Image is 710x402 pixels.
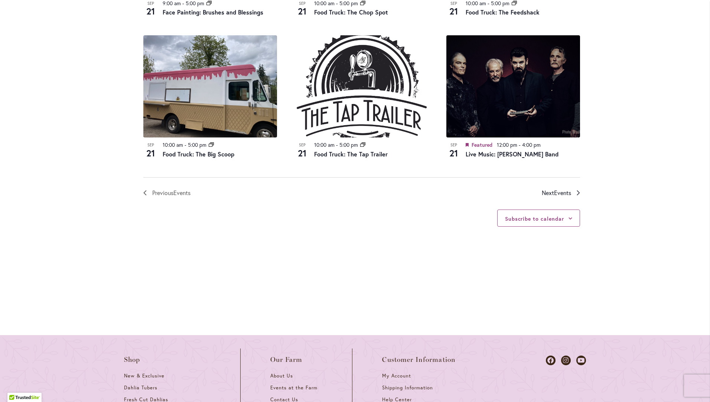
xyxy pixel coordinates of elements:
[339,141,358,148] time: 5:00 pm
[295,35,429,137] img: Food Truck: The Tap Trailer
[466,141,469,149] em: Featured
[295,5,310,17] span: 21
[561,356,571,365] a: Dahlias on Instagram
[382,356,456,363] span: Customer Information
[124,385,157,391] span: Dahlia Tubers
[163,141,183,148] time: 10:00 am
[522,141,541,148] time: 4:00 pm
[542,188,580,198] a: Next Events
[446,147,461,159] span: 21
[143,0,158,7] span: Sep
[143,35,277,137] img: Food Truck: The Big Scoop
[295,142,310,148] span: Sep
[546,356,556,365] a: Dahlias on Facebook
[295,0,310,7] span: Sep
[124,373,165,379] span: New & Exclusive
[336,141,338,148] span: -
[185,141,186,148] span: -
[143,142,158,148] span: Sep
[497,141,517,148] time: 12:00 pm
[270,373,293,379] span: About Us
[314,150,388,158] a: Food Truck: The Tap Trailer
[519,141,521,148] span: -
[542,188,571,198] span: Next
[554,189,571,197] span: Events
[6,376,26,396] iframe: Launch Accessibility Center
[188,141,206,148] time: 5:00 pm
[163,8,263,16] a: Face Painting: Brushes and Blessings
[295,147,310,159] span: 21
[446,0,461,7] span: Sep
[314,141,335,148] time: 10:00 am
[270,356,302,363] span: Our Farm
[382,373,411,379] span: My Account
[163,150,234,158] a: Food Truck: The Big Scoop
[152,188,190,198] span: Previous
[446,5,461,17] span: 21
[446,35,580,137] img: Live Music: Hank Shreve Band
[314,8,388,16] a: Food Truck: The Chop Spot
[382,385,433,391] span: Shipping Information
[505,215,564,222] button: Subscribe to calendar
[446,142,461,148] span: Sep
[124,356,140,363] span: Shop
[270,385,317,391] span: Events at the Farm
[466,150,558,158] a: Live Music: [PERSON_NAME] Band
[143,188,190,198] a: Previous Events
[143,5,158,17] span: 21
[466,8,540,16] a: Food Truck: The Feedshack
[472,141,492,148] span: Featured
[173,189,190,197] span: Events
[143,147,158,159] span: 21
[576,356,586,365] a: Dahlias on Youtube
